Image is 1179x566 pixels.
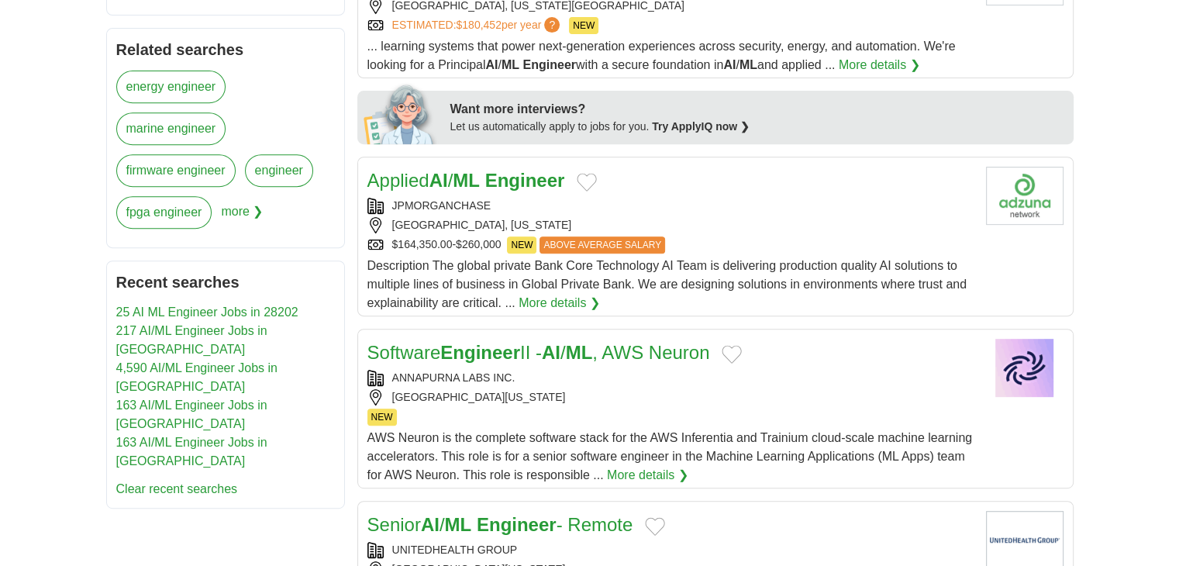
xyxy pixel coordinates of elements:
[485,170,565,191] strong: Engineer
[116,482,238,495] a: Clear recent searches
[367,40,956,71] span: ... learning systems that power next-generation experiences across security, energy, and automati...
[367,389,974,406] div: [GEOGRAPHIC_DATA][US_STATE]
[116,38,335,61] h2: Related searches
[477,514,557,535] strong: Engineer
[986,339,1064,397] img: Company logo
[445,514,472,535] strong: ML
[116,399,267,430] a: 163 AI/ML Engineer Jobs in [GEOGRAPHIC_DATA]
[367,198,974,214] div: JPMORGANCHASE
[367,342,710,363] a: SoftwareEngineerII -AI/ML, AWS Neuron
[540,236,665,254] span: ABOVE AVERAGE SALARY
[367,409,397,426] span: NEW
[429,170,448,191] strong: AI
[367,514,633,535] a: SeniorAI/ML Engineer- Remote
[116,361,278,393] a: 4,590 AI/ML Engineer Jobs in [GEOGRAPHIC_DATA]
[116,305,298,319] a: 25 AI ML Engineer Jobs in 28202
[739,58,757,71] strong: ML
[116,436,267,468] a: 163 AI/ML Engineer Jobs in [GEOGRAPHIC_DATA]
[367,431,973,481] span: AWS Neuron is the complete software stack for the AWS Inferentia and Trainium cloud-scale machine...
[485,58,498,71] strong: AI
[453,170,480,191] strong: ML
[364,82,439,144] img: apply-iq-scientist.png
[245,154,313,187] a: engineer
[392,17,564,34] a: ESTIMATED:$180,452per year?
[566,342,593,363] strong: ML
[116,112,226,145] a: marine engineer
[577,173,597,192] button: Add to favorite jobs
[116,71,226,103] a: energy engineer
[116,324,267,356] a: 217 AI/ML Engineer Jobs in [GEOGRAPHIC_DATA]
[652,120,750,133] a: Try ApplyIQ now ❯
[116,271,335,294] h2: Recent searches
[367,217,974,233] div: [GEOGRAPHIC_DATA], [US_STATE]
[542,342,560,363] strong: AI
[519,294,600,312] a: More details ❯
[507,236,536,254] span: NEW
[221,196,263,238] span: more ❯
[522,58,575,71] strong: Engineer
[723,58,736,71] strong: AI
[421,514,440,535] strong: AI
[502,58,519,71] strong: ML
[450,119,1064,135] div: Let us automatically apply to jobs for you.
[367,370,974,386] div: ANNAPURNA LABS INC.
[839,56,920,74] a: More details ❯
[367,236,974,254] div: $164,350.00-$260,000
[392,544,518,556] a: UNITEDHEALTH GROUP
[450,100,1064,119] div: Want more interviews?
[569,17,598,34] span: NEW
[116,154,236,187] a: firmware engineer
[116,196,212,229] a: fpga engineer
[645,517,665,536] button: Add to favorite jobs
[440,342,520,363] strong: Engineer
[456,19,501,31] span: $180,452
[367,170,565,191] a: AppliedAI/ML Engineer
[986,167,1064,225] img: Company logo
[367,259,967,309] span: Description The global private Bank Core Technology AI Team is delivering production quality AI s...
[722,345,742,364] button: Add to favorite jobs
[544,17,560,33] span: ?
[607,466,688,485] a: More details ❯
